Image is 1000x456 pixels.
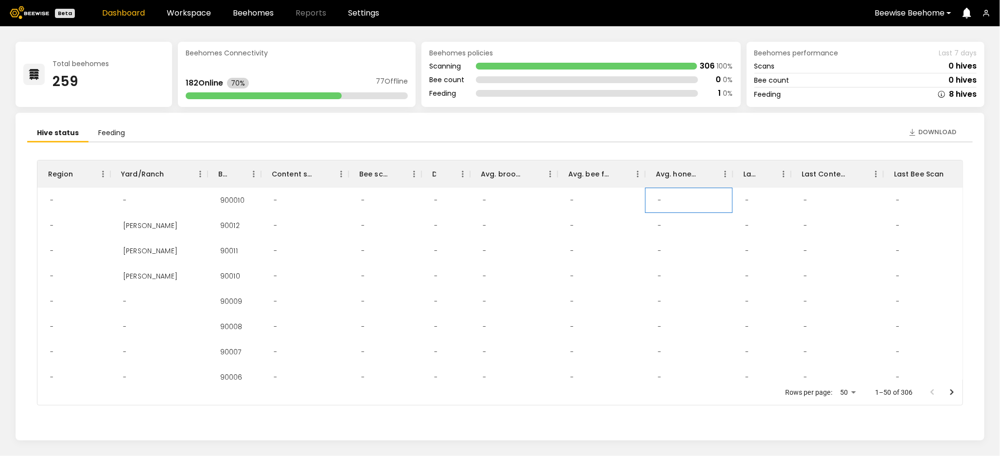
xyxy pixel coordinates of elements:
[429,90,464,97] div: Feeding
[611,167,625,181] button: Sort
[743,160,757,188] div: Larvae
[353,238,372,263] div: -
[387,167,401,181] button: Sort
[353,188,372,213] div: -
[10,6,49,19] img: Beewise logo
[796,289,815,314] div: -
[266,314,285,339] div: -
[359,160,387,188] div: Bee scan hives
[429,63,464,70] div: Scanning
[88,124,135,142] li: Feeding
[266,238,285,263] div: -
[883,160,981,188] div: Last Bee Scan
[562,339,581,365] div: -
[376,78,408,88] div: 77 Offline
[42,263,61,289] div: -
[645,160,733,188] div: Avg. honey frames
[115,238,185,263] div: Stella
[475,365,494,390] div: -
[796,238,815,263] div: -
[836,386,860,400] div: 50
[888,314,907,339] div: -
[757,167,771,181] button: Sort
[558,160,645,188] div: Avg. bee frames
[115,314,134,339] div: -
[353,289,372,314] div: -
[315,167,328,181] button: Sort
[869,167,883,181] button: Menu
[115,339,134,365] div: -
[475,339,494,365] div: -
[426,289,445,314] div: -
[785,387,832,397] p: Rows per page:
[426,339,445,365] div: -
[888,238,907,263] div: -
[631,167,645,181] button: Menu
[718,167,733,181] button: Menu
[737,289,756,314] div: -
[456,167,470,181] button: Menu
[650,238,669,263] div: -
[272,160,315,188] div: Content scan hives
[723,76,733,83] div: 0 %
[212,238,246,263] div: 90011
[349,160,421,188] div: Bee scan hives
[650,289,669,314] div: -
[193,167,208,181] button: Menu
[353,213,372,238] div: -
[524,167,537,181] button: Sort
[939,50,977,56] span: Last 7 days
[42,188,61,213] div: -
[266,263,285,289] div: -
[733,160,791,188] div: Larvae
[700,62,715,70] div: 306
[55,9,75,18] div: Beta
[27,124,88,142] li: Hive status
[266,365,285,390] div: -
[737,213,756,238] div: -
[115,188,134,213] div: -
[426,314,445,339] div: -
[719,89,721,97] div: 1
[37,160,110,188] div: Region
[115,213,185,238] div: Stella
[754,50,839,56] span: Beehomes performance
[110,160,208,188] div: Yard/Ranch
[296,9,326,17] span: Reports
[894,160,944,188] div: Last Bee Scan
[186,79,223,87] div: 182 Online
[212,339,249,365] div: 90007
[796,188,815,213] div: -
[42,238,61,263] div: -
[266,289,285,314] div: -
[421,160,470,188] div: Dead hives
[186,50,408,56] div: Beehomes Connectivity
[849,167,863,181] button: Sort
[562,365,581,390] div: -
[266,213,285,238] div: -
[426,238,445,263] div: -
[650,188,669,213] div: -
[796,365,815,390] div: -
[102,9,145,17] a: Dashboard
[656,160,699,188] div: Avg. honey frames
[888,188,907,213] div: -
[737,263,756,289] div: -
[888,263,907,289] div: -
[888,289,907,314] div: -
[42,365,61,390] div: -
[875,387,913,397] p: 1–50 of 306
[48,160,73,188] div: Region
[737,314,756,339] div: -
[796,263,815,289] div: -
[233,9,274,17] a: Beehomes
[888,365,907,390] div: -
[96,167,110,181] button: Menu
[334,167,349,181] button: Menu
[121,160,164,188] div: Yard/Ranch
[796,213,815,238] div: -
[723,90,733,97] div: 0 %
[948,62,977,70] div: 0 hives
[562,213,581,238] div: -
[918,127,956,137] span: Download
